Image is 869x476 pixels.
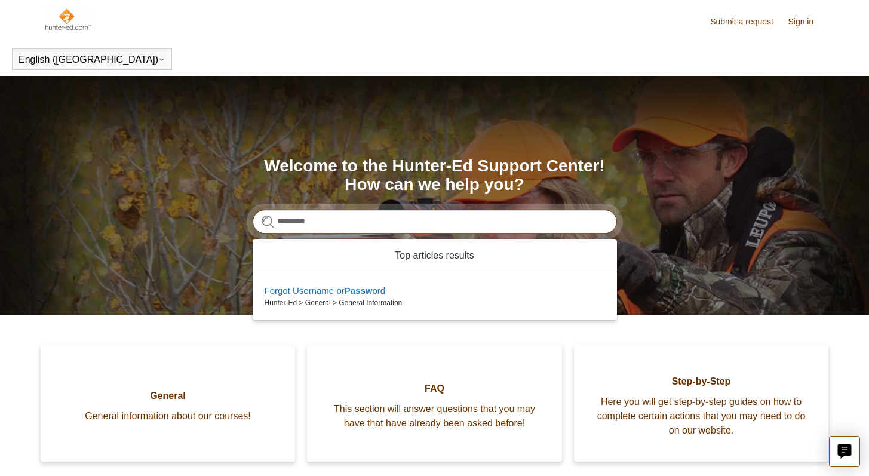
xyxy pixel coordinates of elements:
zd-autocomplete-header: Top articles results [253,239,617,272]
zd-autocomplete-breadcrumbs-multibrand: Hunter-Ed > General > General Information [265,297,605,308]
zd-autocomplete-title-multibrand: Suggested result 1 Forgot Username or Password [265,285,386,298]
a: FAQ This section will answer questions that you may have that have already been asked before! [307,345,562,462]
h1: Welcome to the Hunter-Ed Support Center! How can we help you? [253,157,617,194]
em: Passw [345,285,373,296]
span: Here you will get step-by-step guides on how to complete certain actions that you may need to do ... [592,395,811,438]
span: General [59,389,278,403]
span: Step-by-Step [592,374,811,389]
span: General information about our courses! [59,409,278,423]
span: This section will answer questions that you may have that have already been asked before! [325,402,544,431]
a: General General information about our courses! [41,345,296,462]
input: Search [253,210,617,234]
button: English ([GEOGRAPHIC_DATA]) [19,54,165,65]
button: Live chat [829,436,860,467]
img: Hunter-Ed Help Center home page [44,7,92,31]
a: Sign in [788,16,825,28]
span: FAQ [325,382,544,396]
a: Submit a request [710,16,785,28]
a: Step-by-Step Here you will get step-by-step guides on how to complete certain actions that you ma... [574,345,829,462]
